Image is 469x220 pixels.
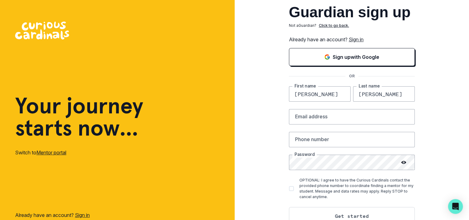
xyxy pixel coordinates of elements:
span: Switch to [15,149,36,156]
p: Already have an account? [15,211,90,219]
div: Open Intercom Messenger [448,199,463,214]
p: Already have an account? [289,36,415,43]
h1: Your journey starts now... [15,95,143,139]
h2: Guardian sign up [289,5,415,20]
a: Sign in [349,36,364,43]
button: Sign in with Google (GSuite) [289,48,415,66]
p: OPTIONAL: I agree to have the Curious Cardinals contact the provided phone number to coordinate f... [299,177,415,200]
p: Sign up with Google [333,53,379,61]
p: OR [345,73,358,79]
img: Curious Cardinals Logo [15,22,69,39]
a: Sign in [75,212,90,218]
a: Mentor portal [36,149,66,156]
p: Click to go back. [319,23,349,28]
p: Not a Guardian ? [289,23,316,28]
